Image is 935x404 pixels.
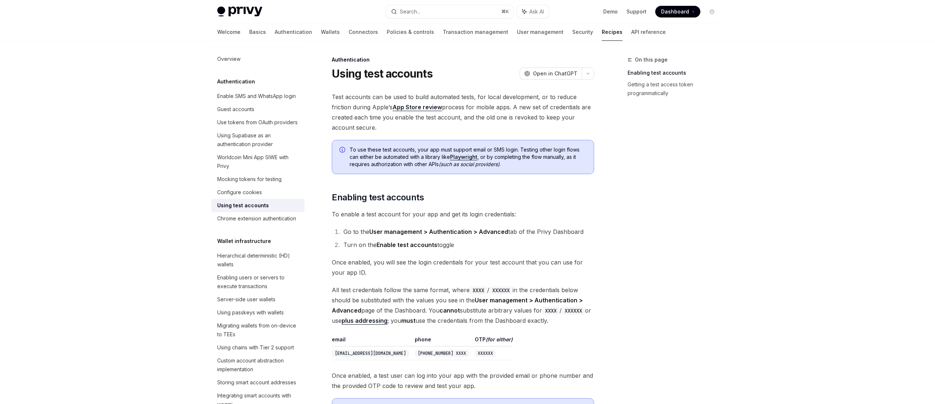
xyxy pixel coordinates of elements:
a: Playwright [450,154,477,160]
span: To use these test accounts, your app must support email or SMS login. Testing other login flows c... [350,146,586,168]
a: Guest accounts [211,103,305,116]
div: Using Supabase as an authentication provider [217,131,300,149]
div: Overview [217,55,240,63]
a: Using test accounts [211,199,305,212]
a: Transaction management [443,23,508,41]
a: Storing smart account addresses [211,376,305,389]
span: Open in ChatGPT [533,70,577,77]
div: Search... [400,7,420,16]
a: Use tokens from OAuth providers [211,116,305,129]
div: Using passkeys with wallets [217,308,284,317]
a: Security [572,23,593,41]
a: Connectors [349,23,378,41]
button: Ask AI [517,5,549,18]
th: phone [412,336,472,346]
div: Server-side user wallets [217,295,275,304]
span: Test accounts can be used to build automated tests, for local development, or to reduce friction ... [332,92,594,133]
a: API reference [631,23,666,41]
div: Custom account abstraction implementation [217,356,300,374]
em: (such as social providers) [439,161,500,167]
li: Go to the tab of the Privy Dashboard [341,227,594,237]
strong: must [401,317,415,324]
a: Recipes [602,23,622,41]
li: Turn on the toggle [341,240,594,250]
a: Migrating wallets from on-device to TEEs [211,319,305,341]
div: Mocking tokens for testing [217,175,282,184]
a: Authentication [275,23,312,41]
th: email [332,336,412,346]
a: Enabling users or servers to execute transactions [211,271,305,293]
div: Authentication [332,56,594,63]
a: App Store review [393,103,442,111]
div: Guest accounts [217,105,254,114]
strong: User management > Authentication > Advanced [369,228,508,235]
span: Once enabled, a test user can log into your app with the provided email or phone number and the p... [332,370,594,391]
div: Configure cookies [217,188,262,197]
div: Enable SMS and WhatsApp login [217,92,296,101]
a: Using passkeys with wallets [211,306,305,319]
a: Mocking tokens for testing [211,173,305,186]
button: Search...⌘K [386,5,513,18]
span: ⌘ K [501,9,509,15]
div: Using test accounts [217,201,269,210]
a: Enable SMS and WhatsApp login [211,90,305,103]
div: Chrome extension authentication [217,214,296,223]
a: Overview [211,52,305,66]
code: XXXX [470,286,487,294]
button: Open in ChatGPT [520,67,582,80]
code: XXXXXX [475,350,496,357]
a: Getting a test access token programmatically [628,79,724,99]
a: Dashboard [655,6,700,17]
div: Hierarchical deterministic (HD) wallets [217,251,300,269]
code: XXXX [542,307,560,315]
a: Server-side user wallets [211,293,305,306]
a: Policies & controls [387,23,434,41]
strong: cannot [439,307,460,314]
span: Enabling test accounts [332,192,424,203]
a: Demo [603,8,618,15]
span: Once enabled, you will see the login credentials for your test account that you can use for your ... [332,257,594,278]
code: XXXXXX [489,286,513,294]
a: Worldcoin Mini App SIWE with Privy [211,151,305,173]
em: (for either) [486,336,513,342]
a: Using Supabase as an authentication provider [211,129,305,151]
code: [PHONE_NUMBER] XXXX [415,350,469,357]
a: Support [626,8,646,15]
div: Storing smart account addresses [217,378,296,387]
span: To enable a test account for your app and get its login credentials: [332,209,594,219]
a: Chrome extension authentication [211,212,305,225]
a: Enabling test accounts [628,67,724,79]
code: XXXXXX [562,307,585,315]
div: Worldcoin Mini App SIWE with Privy [217,153,300,170]
code: [EMAIL_ADDRESS][DOMAIN_NAME] [332,350,409,357]
div: Enabling users or servers to execute transactions [217,273,300,291]
div: Use tokens from OAuth providers [217,118,298,127]
span: All test credentials follow the same format, where / in the credentials below should be substitut... [332,285,594,326]
div: Migrating wallets from on-device to TEEs [217,321,300,339]
h5: Authentication [217,77,255,86]
span: On this page [635,55,668,64]
a: Basics [249,23,266,41]
a: Hierarchical deterministic (HD) wallets [211,249,305,271]
a: Wallets [321,23,340,41]
button: Toggle dark mode [706,6,718,17]
a: User management [517,23,564,41]
strong: Enable test accounts [377,241,437,248]
h1: Using test accounts [332,67,433,80]
span: Dashboard [661,8,689,15]
div: Using chains with Tier 2 support [217,343,294,352]
a: Using chains with Tier 2 support [211,341,305,354]
span: Ask AI [529,8,544,15]
img: light logo [217,7,262,17]
a: Configure cookies [211,186,305,199]
th: OTP [472,336,513,346]
a: plus addressing [342,317,387,325]
svg: Info [339,147,347,154]
a: Custom account abstraction implementation [211,354,305,376]
a: Welcome [217,23,240,41]
h5: Wallet infrastructure [217,237,271,246]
